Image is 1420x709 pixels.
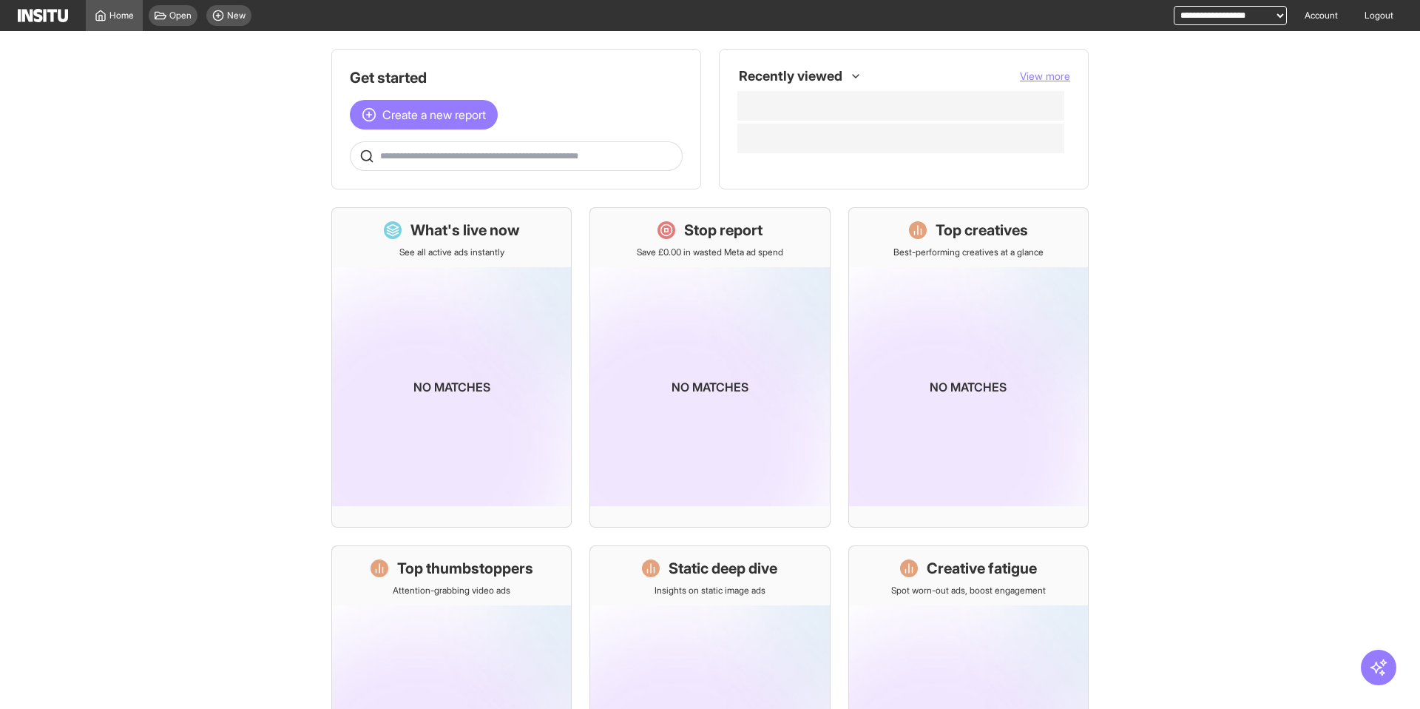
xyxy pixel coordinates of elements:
a: Stop reportSave £0.00 in wasted Meta ad spendNo matches [589,207,830,528]
button: View more [1020,69,1070,84]
p: See all active ads instantly [399,246,504,258]
a: What's live nowSee all active ads instantlyNo matches [331,207,572,528]
button: Create a new report [350,100,498,130]
span: View more [1020,70,1070,82]
img: Logo [18,9,68,22]
p: Attention-grabbing video ads [393,585,510,597]
p: No matches [413,378,490,396]
span: New [227,10,246,21]
h1: Stop report [684,220,763,241]
p: Save £0.00 in wasted Meta ad spend [637,246,783,258]
img: coming-soon-gradient_kfitwp.png [332,267,571,506]
a: Top creativesBest-performing creatives at a glanceNo matches [848,207,1089,528]
h1: Top thumbstoppers [397,558,533,579]
h1: What's live now [410,220,520,241]
span: Create a new report [382,106,486,124]
p: Insights on static image ads [655,585,765,597]
h1: Get started [350,67,683,88]
span: Open [169,10,192,21]
span: Home [109,10,134,21]
img: coming-soon-gradient_kfitwp.png [590,267,829,506]
img: coming-soon-gradient_kfitwp.png [849,267,1088,506]
h1: Static deep dive [669,558,777,579]
h1: Top creatives [936,220,1028,241]
p: No matches [672,378,748,396]
p: No matches [930,378,1007,396]
p: Best-performing creatives at a glance [893,246,1044,258]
